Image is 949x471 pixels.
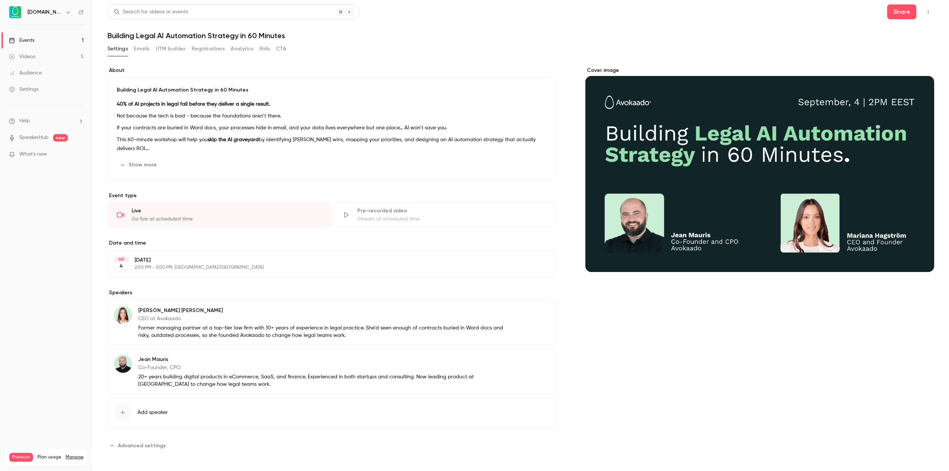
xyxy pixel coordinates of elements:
[138,373,507,388] p: 20+ years building digital products in eCommerce, SaaS, and finance. Experienced in both startups...
[19,150,47,158] span: What's new
[108,440,556,451] section: Advanced settings
[135,265,516,271] p: 2:00 PM - 3:00 PM, [GEOGRAPHIC_DATA]/[GEOGRAPHIC_DATA]
[108,289,556,296] label: Speakers
[138,409,168,416] span: Add speaker
[66,454,83,460] a: Manage
[585,67,934,272] section: Cover image
[208,137,259,142] strong: skip the AI graveyard
[117,135,546,153] p: This 60-minute workshop will help you by identifying [PERSON_NAME] wins, mapping your priorities,...
[108,348,556,394] div: Jean MaurisJean MaurisCo-Founder, CPO20+ years building digital products in eCommerce, SaaS, and ...
[108,202,330,228] div: LiveGo live at scheduled time
[9,6,21,18] img: Avokaado.io
[259,43,270,55] button: Polls
[276,43,286,55] button: CTA
[27,9,62,16] h6: [DOMAIN_NAME]
[9,86,39,93] div: Settings
[75,151,84,158] iframe: Noticeable Trigger
[37,454,61,460] span: Plan usage
[108,299,556,345] div: Mariana Hagström[PERSON_NAME] [PERSON_NAME]CEO at AvokaadoFormer managing partner at a top-tier l...
[117,159,161,171] button: Show more
[114,306,132,324] img: Mariana Hagström
[156,43,186,55] button: UTM builder
[19,117,30,125] span: Help
[138,324,507,339] p: Former managing partner at a top-tier law firm with 10+ years of experience in legal practice. Sh...
[357,207,547,215] div: Pre-recorded video
[134,43,149,55] button: Emails
[132,215,321,223] div: Go live at scheduled time
[231,43,254,55] button: Analytics
[138,315,507,322] p: CEO at Avokaado
[117,112,546,120] p: Not because the tech is bad - because the foundations aren’t there.
[114,355,132,373] img: Jean Mauris
[887,4,916,19] button: Share
[117,102,270,107] strong: 40% of AI projects in legal fail before they deliver a single result.
[115,257,128,262] div: SEP
[333,202,556,228] div: Pre-recorded videoStream at scheduled time
[9,37,34,44] div: Events
[9,53,35,60] div: Videos
[585,67,934,74] label: Cover image
[53,134,68,142] span: new
[138,356,507,363] p: Jean Mauris
[132,207,321,215] div: Live
[357,215,547,223] div: Stream at scheduled time
[9,117,84,125] li: help-dropdown-opener
[117,86,546,94] p: Building Legal AI Automation Strategy in 60 Minutes
[108,67,556,74] label: About
[108,31,934,40] h1: Building Legal AI Automation Strategy in 60 Minutes
[108,397,556,428] button: Add speaker
[108,239,556,247] label: Date and time
[135,256,516,264] p: [DATE]
[108,440,170,451] button: Advanced settings
[114,8,188,16] div: Search for videos or events
[9,69,42,77] div: Audience
[138,364,507,371] p: Co-Founder, CPO
[19,134,49,142] a: SpeakerHub
[117,123,546,132] p: If your contracts are buried in Word docs, your processes hide in email, and your data lives ever...
[192,43,225,55] button: Registrations
[119,262,123,270] p: 4
[108,43,128,55] button: Settings
[138,307,507,314] p: [PERSON_NAME] [PERSON_NAME]
[9,453,33,462] span: Premium
[108,192,556,199] p: Event type
[118,442,166,450] span: Advanced settings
